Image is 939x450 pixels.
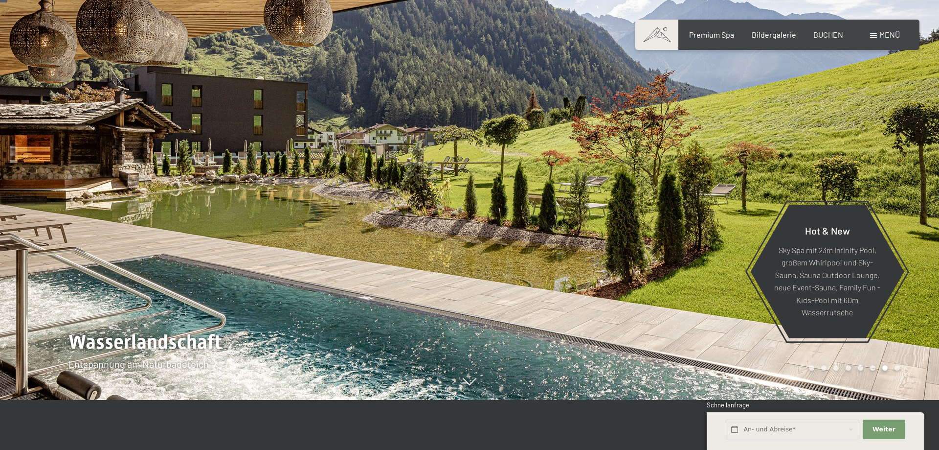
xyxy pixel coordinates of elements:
span: Weiter [872,425,895,434]
div: Carousel Page 4 [846,365,851,371]
a: Premium Spa [689,30,734,39]
div: Carousel Page 7 (Current Slide) [882,365,888,371]
button: Weiter [863,420,905,440]
span: Hot & New [805,224,850,236]
div: Carousel Page 6 [870,365,875,371]
div: Carousel Page 8 [894,365,900,371]
div: Carousel Page 2 [821,365,827,371]
a: BUCHEN [813,30,843,39]
div: Carousel Page 3 [833,365,839,371]
p: Sky Spa mit 23m Infinity Pool, großem Whirlpool und Sky-Sauna, Sauna Outdoor Lounge, neue Event-S... [774,243,880,319]
div: Carousel Page 1 [809,365,814,371]
div: Carousel Pagination [805,365,900,371]
span: Schnellanfrage [707,401,749,409]
a: Bildergalerie [752,30,796,39]
span: Menü [879,30,900,39]
a: Hot & New Sky Spa mit 23m Infinity Pool, großem Whirlpool und Sky-Sauna, Sauna Outdoor Lounge, ne... [750,204,905,339]
div: Carousel Page 5 [858,365,863,371]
